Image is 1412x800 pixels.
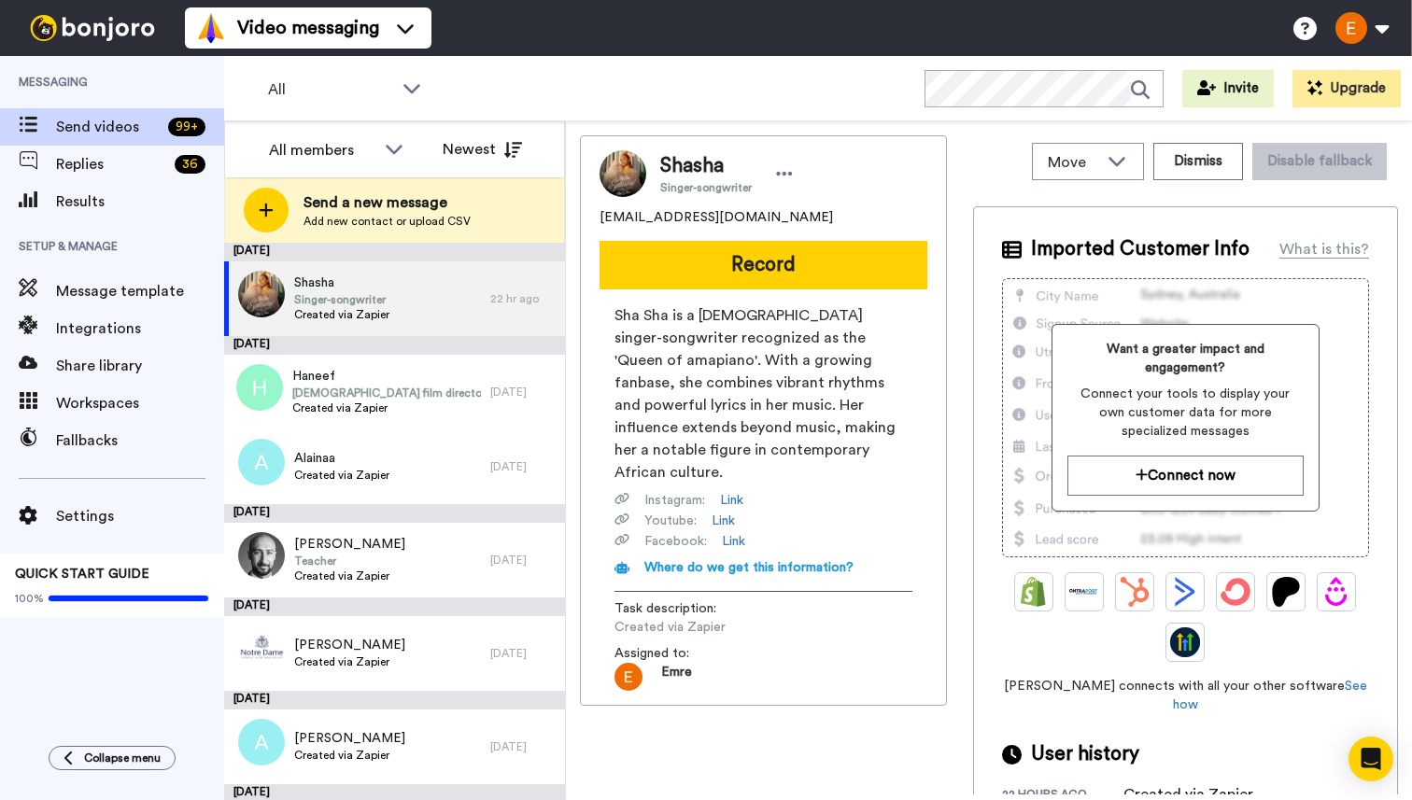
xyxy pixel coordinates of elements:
[15,568,149,581] span: QUICK START GUIDE
[720,491,743,510] a: Link
[1348,737,1393,781] div: Open Intercom Messenger
[712,512,735,530] a: Link
[56,505,224,527] span: Settings
[490,459,556,474] div: [DATE]
[294,654,405,669] span: Created via Zapier
[238,625,285,672] img: fcba2779-8b27-49bc-ba41-dfbe2c96be65.png
[294,636,405,654] span: [PERSON_NAME]
[237,15,379,41] span: Video messaging
[660,152,752,180] span: Shasha
[1170,577,1200,607] img: ActiveCampaign
[238,532,285,579] img: 0495be04-1236-4f8c-9a68-1b8a32ed55f0.jpg
[1173,680,1367,711] a: See how
[84,751,161,765] span: Collapse menu
[600,150,646,197] img: Image of Shasha
[224,691,565,709] div: [DATE]
[224,504,565,523] div: [DATE]
[22,15,162,41] img: bj-logo-header-white.svg
[1120,577,1150,607] img: Hubspot
[1002,677,1369,714] span: [PERSON_NAME] connects with all your other software
[294,307,389,322] span: Created via Zapier
[269,139,375,161] div: All members
[614,644,745,663] span: Assigned to:
[644,561,854,574] span: Where do we get this information?
[1031,740,1139,768] span: User history
[304,191,471,214] span: Send a new message
[294,274,389,292] span: Shasha
[614,599,745,618] span: Task description :
[644,491,705,510] span: Instagram :
[614,618,792,637] span: Created via Zapier
[168,118,205,136] div: 99 +
[1153,143,1243,180] button: Dismiss
[294,449,389,468] span: Alainaa
[224,336,565,355] div: [DATE]
[614,663,642,691] img: AEdFTp6rUQX4tqRrEBl0JeRFmv1EqC2ZtRdXtgNXAsrg=s96-c
[429,131,536,168] button: Newest
[614,304,912,484] span: Sha Sha is a [DEMOGRAPHIC_DATA] singer-songwriter recognized as the 'Queen of amapiano'. With a g...
[238,719,285,765] img: a.png
[15,591,44,606] span: 100%
[56,153,167,175] span: Replies
[661,663,692,691] span: Emre
[600,241,927,289] button: Record
[268,78,393,101] span: All
[660,180,752,195] span: Singer-songwriter
[1067,340,1305,377] span: Want a greater impact and engagement?
[224,243,565,261] div: [DATE]
[196,13,226,43] img: vm-color.svg
[1279,238,1369,260] div: What is this?
[56,392,224,414] span: Workspaces
[236,364,283,411] img: h.png
[722,532,745,551] a: Link
[1069,577,1099,607] img: Ontraport
[294,554,405,568] span: Teacher
[175,155,205,174] div: 36
[1321,577,1351,607] img: Drip
[1292,70,1401,107] button: Upgrade
[1182,70,1274,107] button: Invite
[1252,143,1387,180] button: Disable fallback
[1221,577,1250,607] img: ConvertKit
[292,400,481,415] span: Created via Zapier
[294,729,405,748] span: [PERSON_NAME]
[292,367,481,386] span: Haneef
[1019,577,1049,607] img: Shopify
[644,532,707,551] span: Facebook :
[294,468,389,483] span: Created via Zapier
[294,748,405,763] span: Created via Zapier
[600,208,833,227] span: [EMAIL_ADDRESS][DOMAIN_NAME]
[224,597,565,616] div: [DATE]
[56,280,224,302] span: Message template
[294,535,405,554] span: [PERSON_NAME]
[490,291,556,306] div: 22 hr ago
[49,746,176,770] button: Collapse menu
[1048,151,1098,174] span: Move
[490,553,556,568] div: [DATE]
[238,439,285,485] img: a.png
[238,271,285,317] img: b01ee213-80c2-49af-8ec4-0f153c3483ee.jpg
[644,512,697,530] span: Youtube :
[56,429,224,452] span: Fallbacks
[56,355,224,377] span: Share library
[56,116,161,138] span: Send videos
[1271,577,1301,607] img: Patreon
[1067,456,1305,496] button: Connect now
[1170,627,1200,657] img: GoHighLevel
[292,386,481,400] span: [DEMOGRAPHIC_DATA] film director and screenwriter
[490,646,556,661] div: [DATE]
[490,385,556,400] div: [DATE]
[56,317,224,340] span: Integrations
[490,739,556,754] div: [DATE]
[56,190,224,213] span: Results
[304,214,471,229] span: Add new contact or upload CSV
[294,292,389,307] span: Singer-songwriter
[1067,385,1305,441] span: Connect your tools to display your own customer data for more specialized messages
[1031,235,1250,263] span: Imported Customer Info
[294,568,405,583] span: Created via Zapier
